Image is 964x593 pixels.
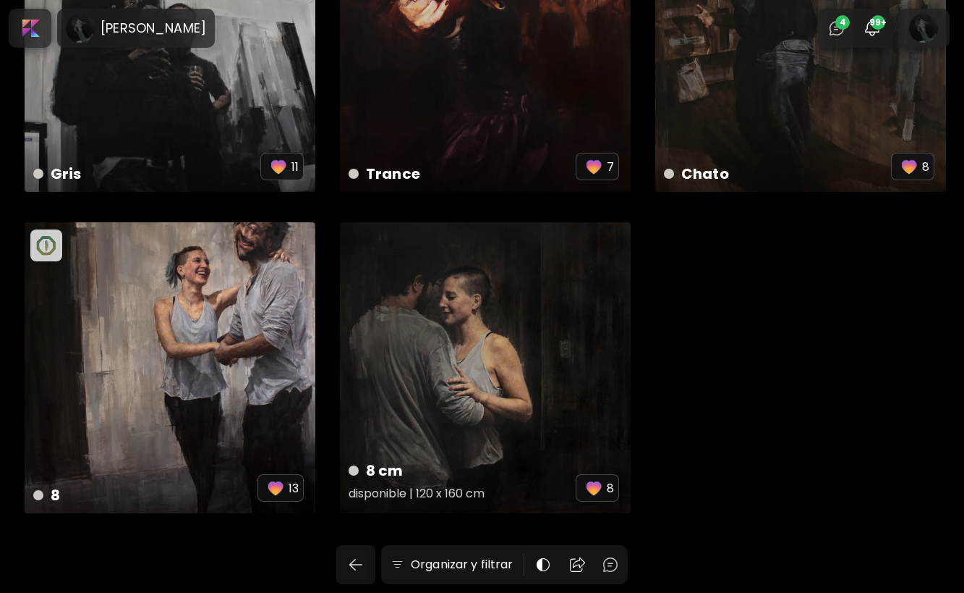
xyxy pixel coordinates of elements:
p: 8 [607,479,614,497]
span: 4 [835,15,850,30]
button: bellIcon99+ [860,16,884,41]
a: 8favorites13https://cdn.kaleido.art/CDN/Artwork/14935/Primary/medium.webp?updated=70985 [25,222,315,513]
button: favorites8 [891,153,934,180]
h4: Trance [349,163,576,185]
img: bellIcon [863,20,881,37]
h6: [PERSON_NAME] [101,20,206,37]
h6: Organizar y filtrar [411,556,513,573]
button: favorites11 [260,153,304,180]
span: 99+ [871,15,885,30]
img: favorites [268,156,289,177]
h5: disponible | 120 x 160 cm [349,481,576,510]
button: favorites13 [257,474,304,502]
button: favorites8 [576,474,619,502]
img: favorites [584,478,604,498]
h4: 8 cm [349,460,576,481]
p: 7 [607,158,614,176]
h4: Gris [33,163,260,185]
p: 11 [291,158,299,176]
button: back [336,545,375,584]
h4: 8 [33,484,257,506]
a: back [336,545,381,584]
img: chatIcon [602,556,619,573]
button: favorites7 [576,153,619,180]
img: place_HONORABLE_MENTION [36,235,56,256]
p: 13 [289,479,299,497]
img: chatIcon [828,20,845,37]
img: favorites [584,156,604,177]
p: 8 [922,158,929,176]
img: back [347,556,364,573]
h4: Chato [664,163,891,185]
img: favorites [899,156,919,177]
img: favorites [265,478,286,498]
a: 8 cmdisponible | 120 x 160 cmfavorites8https://cdn.kaleido.art/CDN/Artwork/14931/Primary/medium.w... [340,222,631,513]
